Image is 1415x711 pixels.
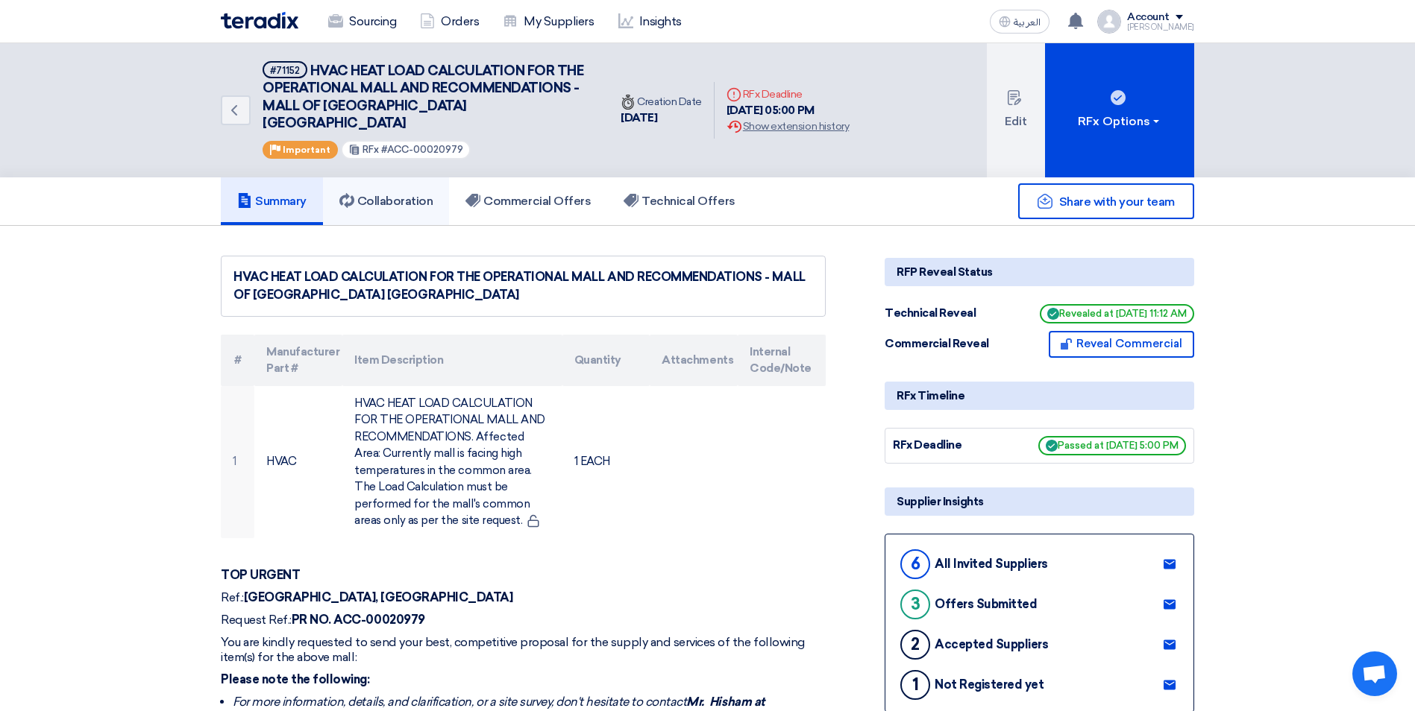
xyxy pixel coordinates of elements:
[221,635,826,665] p: You are kindly requested to send your best, competitive proposal for the supply and services of t...
[885,382,1194,410] div: RFx Timeline
[738,335,826,386] th: Internal Code/Note
[727,118,849,134] div: Show extension history
[1078,113,1162,130] div: RFx Options
[491,5,606,38] a: My Suppliers
[885,335,997,353] div: Commercial Reveal
[270,66,300,75] div: #71152
[900,670,930,700] div: 1
[1127,11,1170,24] div: Account
[885,305,997,322] div: Technical Reveal
[606,5,694,38] a: Insights
[221,12,298,29] img: Teradix logo
[233,268,813,304] div: HVAC HEAT LOAD CALCULATION FOR THE OPERATIONAL MALL AND RECOMMENDATIONS - MALL OF [GEOGRAPHIC_DAT...
[381,144,463,155] span: #ACC-00020979
[893,437,1005,454] div: RFx Deadline
[323,177,450,225] a: Collaboration
[621,94,702,110] div: Creation Date
[408,5,491,38] a: Orders
[935,637,1048,651] div: Accepted Suppliers
[342,386,562,538] td: HVAC HEAT LOAD CALCULATION FOR THE OPERATIONAL MALL AND RECOMMENDATIONS. Affected Area: Currently...
[221,672,370,686] strong: Please note the following:
[254,335,342,386] th: Manufacturer Part #
[221,613,826,628] p: Request Ref.:
[221,386,254,538] td: 1
[624,194,735,209] h5: Technical Offers
[1038,436,1186,455] span: Passed at [DATE] 5:00 PM
[607,177,751,225] a: Technical Offers
[342,335,562,386] th: Item Description
[449,177,607,225] a: Commercial Offers
[1127,23,1194,31] div: [PERSON_NAME]
[244,590,513,604] strong: [GEOGRAPHIC_DATA], [GEOGRAPHIC_DATA]
[254,386,342,538] td: HVAC
[900,630,930,660] div: 2
[363,144,379,155] span: RFx
[935,677,1044,692] div: Not Registered yet
[1097,10,1121,34] img: profile_test.png
[263,61,591,133] h5: HVAC HEAT LOAD CALCULATION FOR THE OPERATIONAL MALL AND RECOMMENDATIONS - MALL OF ARABIA JEDDAH
[221,177,323,225] a: Summary
[339,194,433,209] h5: Collaboration
[1014,17,1041,28] span: العربية
[1049,331,1194,358] button: Reveal Commercial
[221,568,300,582] strong: TOP URGENT
[650,335,738,386] th: Attachments
[621,110,702,127] div: [DATE]
[885,258,1194,286] div: RFP Reveal Status
[316,5,408,38] a: Sourcing
[562,335,650,386] th: Quantity
[987,43,1045,177] button: Edit
[283,145,330,155] span: Important
[1040,304,1194,323] span: Revealed at [DATE] 11:12 AM
[465,194,591,209] h5: Commercial Offers
[990,10,1050,34] button: العربية
[1352,651,1397,696] div: Open chat
[221,335,254,386] th: #
[292,613,425,627] strong: PR NO. ACC-00020979
[221,590,826,605] p: Ref.:
[263,63,583,131] span: HVAC HEAT LOAD CALCULATION FOR THE OPERATIONAL MALL AND RECOMMENDATIONS - MALL OF [GEOGRAPHIC_DAT...
[1059,195,1175,209] span: Share with your team
[727,86,849,102] div: RFx Deadline
[935,597,1037,611] div: Offers Submitted
[1045,43,1194,177] button: RFx Options
[935,557,1048,571] div: All Invited Suppliers
[900,590,930,619] div: 3
[885,487,1194,516] div: Supplier Insights
[237,194,307,209] h5: Summary
[562,386,650,538] td: 1 EACH
[900,549,930,579] div: 6
[727,102,849,119] div: [DATE] 05:00 PM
